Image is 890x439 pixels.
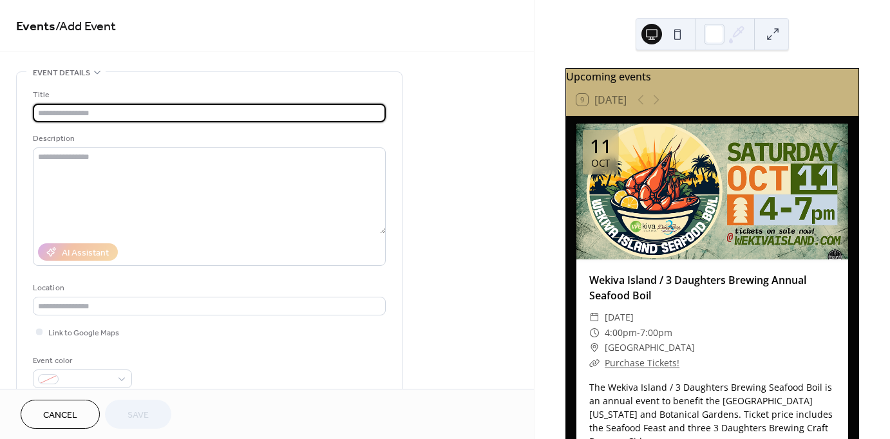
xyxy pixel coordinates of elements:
[33,88,383,102] div: Title
[605,310,634,325] span: [DATE]
[589,340,600,355] div: ​
[605,325,637,341] span: 4:00pm
[589,325,600,341] div: ​
[605,340,695,355] span: [GEOGRAPHIC_DATA]
[589,273,806,303] a: Wekiva Island / 3 Daughters Brewing Annual Seafood Boil
[590,136,612,156] div: 11
[591,158,610,168] div: Oct
[43,409,77,422] span: Cancel
[16,14,55,39] a: Events
[33,354,129,368] div: Event color
[589,355,600,371] div: ​
[55,14,116,39] span: / Add Event
[33,132,383,145] div: Description
[48,326,119,340] span: Link to Google Maps
[589,310,600,325] div: ​
[33,281,383,295] div: Location
[637,325,640,341] span: -
[33,66,90,80] span: Event details
[21,400,100,429] button: Cancel
[640,325,672,341] span: 7:00pm
[566,69,858,84] div: Upcoming events
[605,357,679,369] a: Purchase Tickets!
